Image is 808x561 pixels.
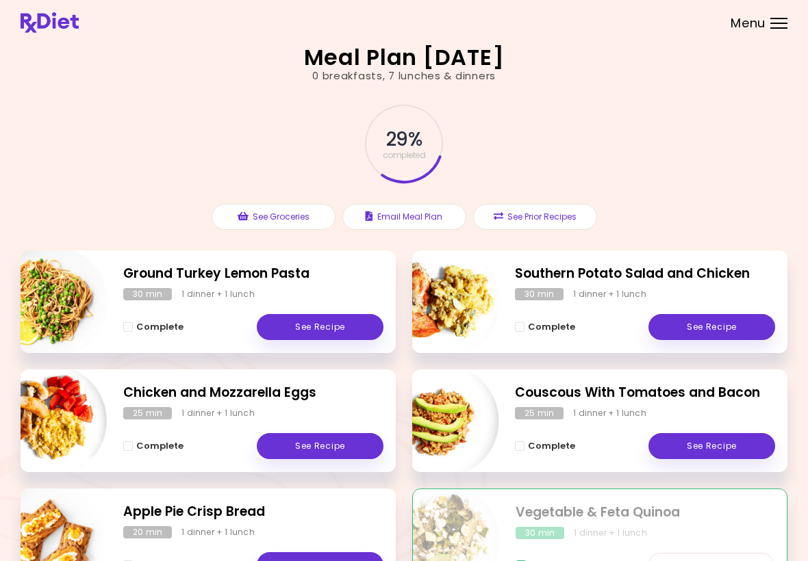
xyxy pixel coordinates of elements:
[573,407,646,419] div: 1 dinner + 1 lunch
[136,441,184,452] span: Complete
[516,503,774,523] h2: Vegetable & Feta Quinoa
[123,438,184,454] button: Complete - Chicken and Mozzarella Eggs
[312,68,496,84] div: 0 breakfasts , 7 lunches & dinners
[304,47,505,68] h2: Meal Plan [DATE]
[573,288,646,300] div: 1 dinner + 1 lunch
[386,364,499,478] img: Info - Couscous With Tomatoes and Bacon
[181,288,255,300] div: 1 dinner + 1 lunch
[515,288,564,300] div: 30 min
[257,433,383,459] a: See Recipe - Chicken and Mozzarella Eggs
[648,433,775,459] a: See Recipe - Couscous With Tomatoes and Bacon
[515,264,775,284] h2: Southern Potato Salad and Chicken
[516,527,564,539] div: 30 min
[257,314,383,340] a: See Recipe - Ground Turkey Lemon Pasta
[123,502,383,522] h2: Apple Pie Crisp Bread
[136,322,184,332] span: Complete
[528,322,575,332] span: Complete
[212,204,336,230] button: See Groceries
[574,527,647,539] div: 1 dinner + 1 lunch
[123,319,184,335] button: Complete - Ground Turkey Lemon Pasta
[515,407,564,419] div: 25 min
[123,383,383,403] h2: Chicken and Mozzarella Eggs
[123,526,172,538] div: 20 min
[181,526,255,538] div: 1 dinner + 1 lunch
[123,264,383,284] h2: Ground Turkey Lemon Pasta
[181,407,255,419] div: 1 dinner + 1 lunch
[386,128,421,151] span: 29 %
[473,204,597,230] button: See Prior Recipes
[648,314,775,340] a: See Recipe - Southern Potato Salad and Chicken
[21,12,79,33] img: RxDiet
[386,245,499,358] img: Info - Southern Potato Salad and Chicken
[515,438,575,454] button: Complete - Couscous With Tomatoes and Bacon
[515,383,775,403] h2: Couscous With Tomatoes and Bacon
[383,151,426,159] span: completed
[342,204,466,230] button: Email Meal Plan
[528,441,575,452] span: Complete
[123,407,172,419] div: 25 min
[731,17,766,29] span: Menu
[123,288,172,300] div: 30 min
[515,319,575,335] button: Complete - Southern Potato Salad and Chicken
